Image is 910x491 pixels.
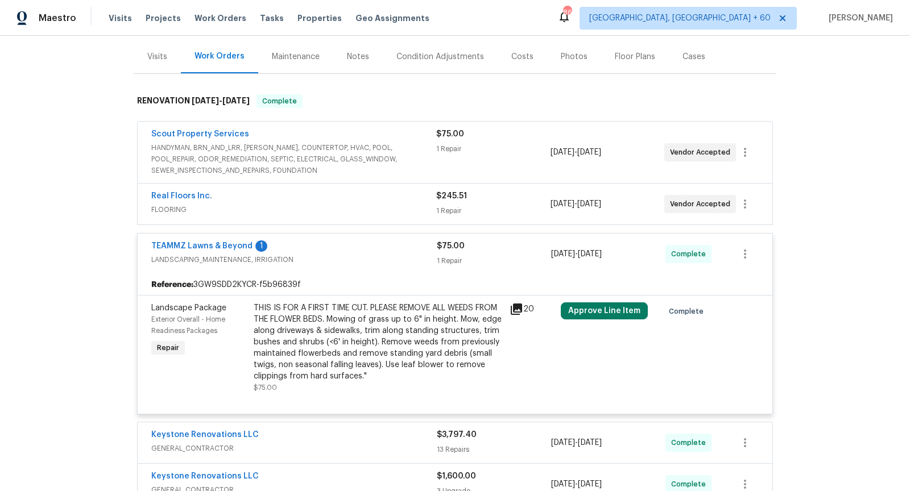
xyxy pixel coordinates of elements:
div: Cases [682,51,705,63]
span: [DATE] [192,97,219,105]
span: Complete [669,306,708,317]
span: $75.00 [437,242,465,250]
div: 1 [255,240,267,252]
a: Real Floors Inc. [151,192,212,200]
a: TEAMMZ Lawns & Beyond [151,242,253,250]
span: [DATE] [578,439,602,447]
span: Landscape Package [151,304,226,312]
div: Work Orders [195,51,245,62]
a: Keystone Renovations LLC [151,472,259,480]
button: Approve Line Item [561,302,648,319]
span: $1,600.00 [437,472,476,480]
span: LANDSCAPING_MAINTENANCE, IRRIGATION [151,254,437,265]
div: 1 Repair [436,143,550,155]
div: 862 [563,7,571,18]
div: 13 Repairs [437,444,551,455]
span: GENERAL_CONTRACTOR [151,443,437,454]
span: [DATE] [551,480,575,488]
span: - [192,97,250,105]
span: Complete [671,248,710,260]
span: Vendor Accepted [670,198,735,210]
span: - [551,198,601,210]
span: [PERSON_NAME] [824,13,893,24]
span: $245.51 [436,192,467,200]
span: [DATE] [578,250,602,258]
span: Repair [152,342,184,353]
span: [DATE] [577,200,601,208]
div: Floor Plans [615,51,655,63]
span: Exterior Overall - Home Readiness Packages [151,316,225,334]
div: RENOVATION [DATE]-[DATE]Complete [134,83,776,119]
div: 20 [510,302,554,316]
div: THIS IS FOR A FIRST TIME CUT. PLEASE REMOVE ALL WEEDS FROM THE FLOWER BEDS. Mowing of grass up to... [254,302,503,382]
div: 3GW9SDD2KYCR-f5b96839f [138,274,772,295]
div: Visits [147,51,167,63]
span: Properties [297,13,342,24]
a: Scout Property Services [151,130,249,138]
span: [DATE] [577,148,601,156]
span: $75.00 [436,130,464,138]
span: [DATE] [551,250,575,258]
span: - [551,147,601,158]
span: Complete [671,437,710,448]
span: [DATE] [551,439,575,447]
span: - [551,478,602,490]
div: Costs [511,51,533,63]
span: Complete [258,95,301,107]
b: Reference: [151,279,193,290]
span: Vendor Accepted [670,147,735,158]
span: [DATE] [551,200,574,208]
span: Complete [671,478,710,490]
span: Geo Assignments [355,13,429,24]
span: Work Orders [195,13,246,24]
div: Photos [561,51,588,63]
span: $75.00 [254,384,277,391]
a: Keystone Renovations LLC [151,431,259,439]
h6: RENOVATION [137,94,250,108]
span: - [551,248,602,260]
div: Notes [347,51,369,63]
span: Tasks [260,14,284,22]
span: Maestro [39,13,76,24]
span: [DATE] [222,97,250,105]
span: Visits [109,13,132,24]
span: $3,797.40 [437,431,477,439]
span: [DATE] [578,480,602,488]
div: 1 Repair [436,205,550,217]
div: Condition Adjustments [396,51,484,63]
div: 1 Repair [437,255,551,267]
span: [DATE] [551,148,574,156]
span: FLOORING [151,204,436,215]
span: [GEOGRAPHIC_DATA], [GEOGRAPHIC_DATA] + 60 [589,13,771,24]
span: - [551,437,602,448]
span: HANDYMAN, BRN_AND_LRR, [PERSON_NAME], COUNTERTOP, HVAC, POOL, POOL_REPAIR, ODOR_REMEDIATION, SEPT... [151,142,436,176]
span: Projects [146,13,181,24]
div: Maintenance [272,51,320,63]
